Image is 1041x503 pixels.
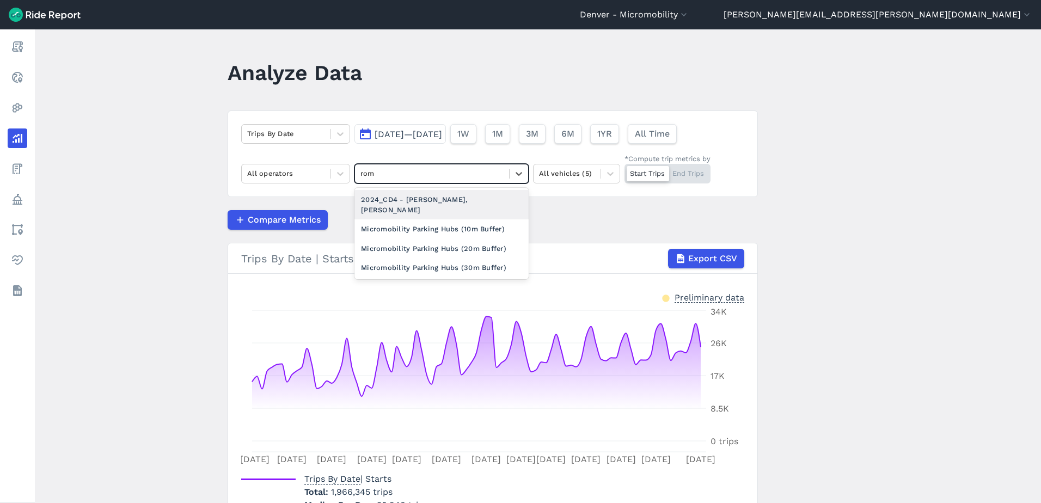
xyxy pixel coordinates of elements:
span: 1M [492,127,503,140]
span: All Time [635,127,670,140]
span: Export CSV [688,252,737,265]
a: Health [8,250,27,270]
tspan: [DATE] [317,454,346,464]
div: Preliminary data [675,291,744,303]
div: *Compute trip metrics by [624,154,711,164]
tspan: [DATE] [277,454,307,464]
tspan: [DATE] [686,454,715,464]
div: 2024_CD4 - [PERSON_NAME], [PERSON_NAME] [354,190,529,219]
button: [DATE]—[DATE] [354,124,446,144]
button: Denver - Micromobility [580,8,689,21]
tspan: 8.5K [711,403,729,414]
button: [PERSON_NAME][EMAIL_ADDRESS][PERSON_NAME][DOMAIN_NAME] [724,8,1032,21]
a: Analyze [8,128,27,148]
a: Realtime [8,68,27,87]
button: 1W [450,124,476,144]
tspan: 0 trips [711,436,738,446]
tspan: [DATE] [240,454,270,464]
a: Areas [8,220,27,240]
a: Policy [8,189,27,209]
span: Total [304,487,331,497]
div: Micromobility Parking Hubs (20m Buffer) [354,239,529,258]
div: Trips By Date | Starts [241,249,744,268]
span: 3M [526,127,538,140]
button: All Time [628,124,677,144]
a: Fees [8,159,27,179]
button: 6M [554,124,581,144]
tspan: 34K [711,306,727,317]
div: Micromobility Parking Hubs (30m Buffer) [354,258,529,277]
tspan: 17K [711,371,725,381]
tspan: 26K [711,338,727,348]
tspan: [DATE] [641,454,671,464]
span: 6M [561,127,574,140]
button: 3M [519,124,546,144]
span: | Starts [304,474,391,484]
tspan: [DATE] [571,454,601,464]
img: Ride Report [9,8,81,22]
span: Trips By Date [304,470,360,485]
button: Compare Metrics [228,210,328,230]
span: [DATE]—[DATE] [375,129,442,139]
div: Micromobility Parking Hubs (10m Buffer) [354,219,529,238]
a: Heatmaps [8,98,27,118]
button: 1M [485,124,510,144]
tspan: [DATE] [357,454,387,464]
span: 1W [457,127,469,140]
span: 1YR [597,127,612,140]
span: 1,966,345 trips [331,487,393,497]
tspan: [DATE] [471,454,501,464]
span: Compare Metrics [248,213,321,226]
tspan: [DATE] [607,454,636,464]
a: Datasets [8,281,27,300]
h1: Analyze Data [228,58,362,88]
button: Export CSV [668,249,744,268]
tspan: [DATE] [432,454,461,464]
tspan: [DATE] [506,454,536,464]
a: Report [8,37,27,57]
button: 1YR [590,124,619,144]
tspan: [DATE] [392,454,421,464]
tspan: [DATE] [536,454,566,464]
